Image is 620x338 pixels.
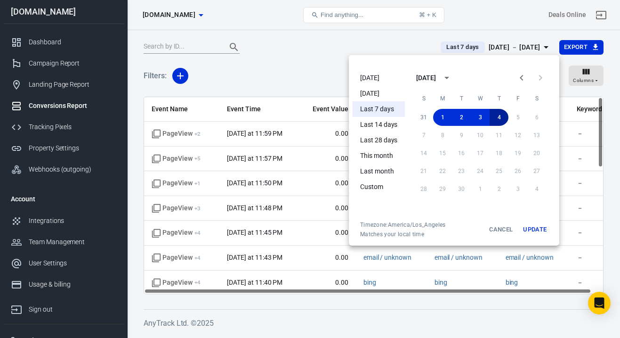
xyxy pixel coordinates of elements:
span: Monday [434,89,451,108]
span: Saturday [528,89,545,108]
span: Tuesday [453,89,470,108]
li: Last 28 days [353,132,405,148]
li: Last 7 days [353,101,405,117]
div: [DATE] [416,73,436,83]
li: Custom [353,179,405,195]
li: [DATE] [353,70,405,86]
button: 4 [490,109,508,126]
button: 3 [471,109,490,126]
button: Update [520,221,550,238]
li: Last 14 days [353,117,405,132]
span: Friday [509,89,526,108]
button: Cancel [486,221,516,238]
div: Timezone: America/Los_Angeles [360,221,445,229]
button: Previous month [512,68,531,87]
span: Thursday [491,89,507,108]
li: Last month [353,164,405,179]
button: 31 [414,109,433,126]
li: This month [353,148,405,164]
button: 1 [433,109,452,126]
button: 2 [452,109,471,126]
span: Sunday [415,89,432,108]
div: Open Intercom Messenger [588,292,611,314]
li: [DATE] [353,86,405,101]
span: Matches your local time [360,231,445,238]
button: calendar view is open, switch to year view [439,70,455,86]
span: Wednesday [472,89,489,108]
